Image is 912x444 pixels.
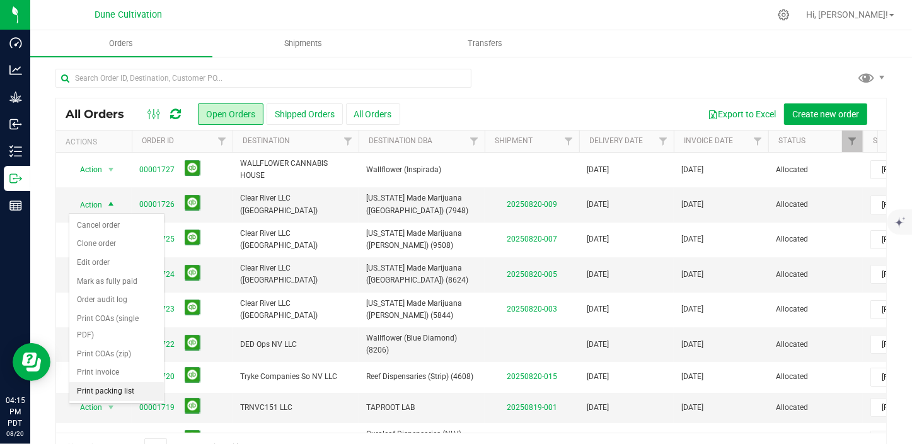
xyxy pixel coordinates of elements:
a: Destination DBA [369,136,432,145]
input: Search Order ID, Destination, Customer PO... [55,69,471,88]
span: [DATE] [587,233,609,245]
span: select [103,399,119,416]
inline-svg: Dashboard [9,37,22,49]
li: Edit order [69,254,164,272]
a: Orders [30,30,212,57]
a: 20250819-001 [507,403,557,412]
a: Shipment [495,136,533,145]
a: 20250820-009 [507,200,557,209]
span: Clear River LLC ([GEOGRAPHIC_DATA]) [240,192,351,216]
a: Filter [558,131,579,152]
span: Clear River LLC ([GEOGRAPHIC_DATA]) [240,262,351,286]
span: WALLFLOWER CANNABIS HOUSE [240,158,351,182]
span: Action [69,399,103,416]
a: 00001719 [139,402,175,414]
span: Clear River LLC ([GEOGRAPHIC_DATA]) [240,298,351,322]
span: Clear River LLC ([GEOGRAPHIC_DATA]) [240,228,351,252]
a: Invoice Date [684,136,733,145]
li: Print invoice [69,363,164,382]
inline-svg: Reports [9,199,22,212]
a: 00001727 [139,164,175,176]
inline-svg: Inventory [9,145,22,158]
span: [US_STATE] Made Marijuana ([GEOGRAPHIC_DATA]) (7948) [366,192,477,216]
span: Allocated [776,371,855,383]
iframe: Resource center [13,343,50,381]
span: select [103,161,119,178]
span: Allocated [776,339,855,351]
span: [DATE] [681,269,703,281]
div: Actions [66,137,127,146]
button: All Orders [346,103,400,125]
span: [DATE] [681,402,703,414]
a: 20250820-015 [507,372,557,381]
a: Filter [464,131,485,152]
span: [DATE] [681,164,703,176]
span: [US_STATE] Made Marijuana ([PERSON_NAME]) (9508) [366,228,477,252]
span: [DATE] [587,164,609,176]
span: Create new order [792,109,859,119]
a: 20250820-003 [507,305,557,313]
li: Print packing list [69,382,164,401]
li: Print COAs (zip) [69,345,164,364]
span: select [103,196,119,214]
a: Filter [653,131,674,152]
li: Order audit log [69,291,164,310]
button: Open Orders [198,103,263,125]
span: Orders [92,38,150,49]
span: Allocated [776,199,855,211]
a: Filter [747,131,768,152]
span: Allocated [776,164,855,176]
span: [DATE] [587,269,609,281]
span: [US_STATE] Made Marijuana ([GEOGRAPHIC_DATA]) (8624) [366,262,477,286]
span: All Orders [66,107,137,121]
li: Mark as fully paid [69,272,164,291]
span: TRNVC151 LLC [240,402,351,414]
span: Transfers [451,38,519,49]
button: Shipped Orders [267,103,343,125]
span: Action [69,161,103,178]
a: Delivery Date [589,136,643,145]
a: Order ID [142,136,174,145]
p: 08/20 [6,429,25,438]
a: 20250820-007 [507,235,557,243]
inline-svg: Inbound [9,118,22,131]
button: Create new order [784,103,867,125]
span: [DATE] [681,371,703,383]
span: [DATE] [681,303,703,315]
inline-svg: Outbound [9,172,22,185]
span: DED Ops NV LLC [240,339,351,351]
span: Allocated [776,303,855,315]
span: [DATE] [587,402,609,414]
span: [DATE] [587,199,609,211]
span: [DATE] [587,339,609,351]
span: Reef Dispensaries (Strip) (4608) [366,371,477,383]
li: Clone order [69,235,164,254]
a: Filter [212,131,233,152]
a: 00001726 [139,199,175,211]
a: Transfers [394,30,576,57]
a: Destination [243,136,290,145]
a: Sales Rep [873,136,911,145]
inline-svg: Analytics [9,64,22,76]
a: Status [778,136,805,145]
inline-svg: Grow [9,91,22,103]
span: [DATE] [681,339,703,351]
div: Manage settings [776,9,792,21]
span: Tryke Companies So NV LLC [240,371,351,383]
button: Export to Excel [700,103,784,125]
a: Filter [338,131,359,152]
span: [DATE] [587,303,609,315]
span: TAPROOT LAB [366,402,477,414]
a: 20250820-005 [507,270,557,279]
p: 04:15 PM PDT [6,395,25,429]
span: Wallflower (Blue Diamond) (8206) [366,332,477,356]
span: Hi, [PERSON_NAME]! [806,9,888,20]
span: Action [69,196,103,214]
span: [DATE] [681,199,703,211]
span: [US_STATE] Made Marijuana ([PERSON_NAME]) (5844) [366,298,477,322]
span: [DATE] [587,371,609,383]
a: Filter [842,131,863,152]
li: Cancel order [69,216,164,235]
span: Shipments [267,38,339,49]
span: Allocated [776,233,855,245]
